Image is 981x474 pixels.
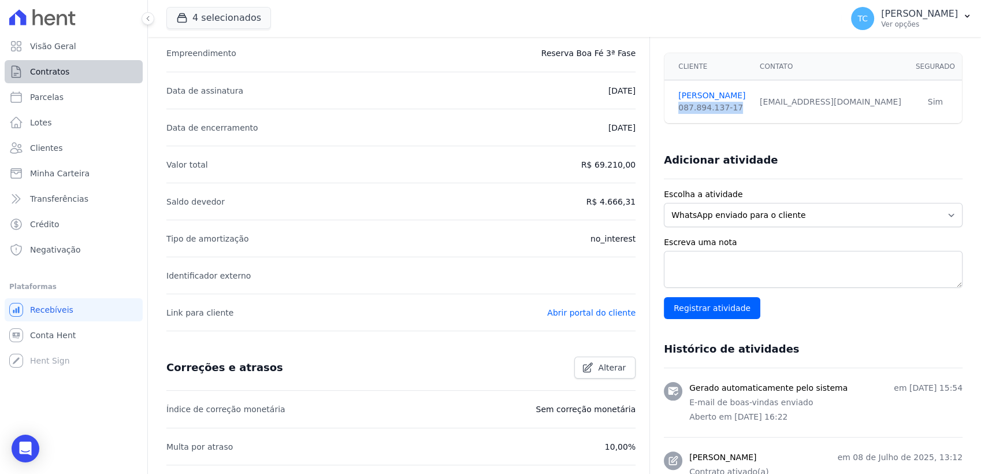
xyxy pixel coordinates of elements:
[5,136,143,160] a: Clientes
[166,269,251,283] p: Identificador externo
[30,304,73,316] span: Recebíveis
[12,435,39,462] div: Open Intercom Messenger
[574,357,636,379] a: Alterar
[689,411,963,423] p: Aberto em [DATE] 16:22
[166,158,208,172] p: Valor total
[689,382,848,394] h3: Gerado automaticamente pelo sistema
[598,362,626,373] span: Alterar
[166,195,225,209] p: Saldo devedor
[30,142,62,154] span: Clientes
[664,53,753,80] th: Cliente
[760,96,902,108] div: [EMAIL_ADDRESS][DOMAIN_NAME]
[30,117,52,128] span: Lotes
[166,84,243,98] p: Data de assinatura
[5,238,143,261] a: Negativação
[909,80,962,124] td: Sim
[30,91,64,103] span: Parcelas
[605,440,636,454] p: 10,00%
[30,66,69,77] span: Contratos
[166,232,249,246] p: Tipo de amortização
[166,306,233,320] p: Link para cliente
[894,382,963,394] p: em [DATE] 15:54
[678,102,746,114] div: 087.894.137-17
[842,2,981,35] button: TC [PERSON_NAME] Ver opções
[5,213,143,236] a: Crédito
[5,324,143,347] a: Conta Hent
[753,53,909,80] th: Contato
[586,195,636,209] p: R$ 4.666,31
[5,162,143,185] a: Minha Carteira
[5,35,143,58] a: Visão Geral
[664,153,778,167] h3: Adicionar atividade
[166,46,236,60] p: Empreendimento
[837,451,963,464] p: em 08 de Julho de 2025, 13:12
[664,342,799,356] h3: Histórico de atividades
[664,188,963,201] label: Escolha a atividade
[547,308,636,317] a: Abrir portal do cliente
[166,402,285,416] p: Índice de correção monetária
[5,298,143,321] a: Recebíveis
[9,280,138,294] div: Plataformas
[5,111,143,134] a: Lotes
[166,7,271,29] button: 4 selecionados
[689,397,963,409] p: E-mail de boas-vindas enviado
[857,14,868,23] span: TC
[678,90,746,102] a: [PERSON_NAME]
[166,361,283,375] h3: Correções e atrasos
[541,46,636,60] p: Reserva Boa Fé 3ª Fase
[664,297,760,319] input: Registrar atividade
[689,451,756,464] h3: [PERSON_NAME]
[536,402,636,416] p: Sem correção monetária
[5,86,143,109] a: Parcelas
[30,168,90,179] span: Minha Carteira
[30,40,76,52] span: Visão Geral
[5,60,143,83] a: Contratos
[30,244,81,255] span: Negativação
[30,193,88,205] span: Transferências
[608,84,636,98] p: [DATE]
[5,187,143,210] a: Transferências
[30,329,76,341] span: Conta Hent
[30,219,60,230] span: Crédito
[608,121,636,135] p: [DATE]
[881,8,958,20] p: [PERSON_NAME]
[590,232,636,246] p: no_interest
[664,236,963,249] label: Escreva uma nota
[909,53,962,80] th: Segurado
[166,121,258,135] p: Data de encerramento
[166,440,233,454] p: Multa por atraso
[881,20,958,29] p: Ver opções
[581,158,636,172] p: R$ 69.210,00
